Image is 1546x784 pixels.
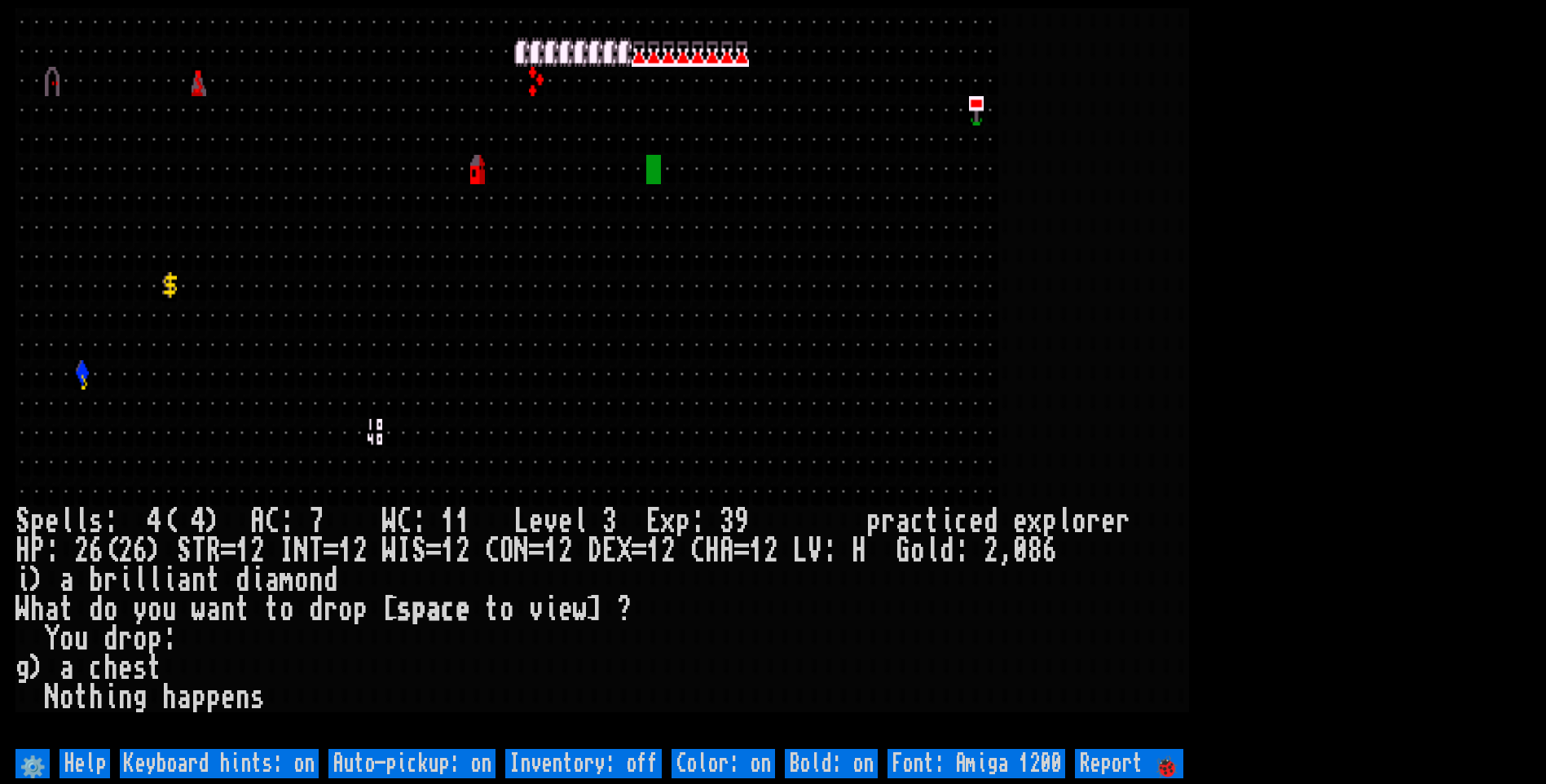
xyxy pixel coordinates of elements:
[148,507,162,536] div: 4
[382,507,397,536] div: W
[602,536,617,566] div: E
[1013,507,1028,536] div: e
[265,566,280,595] div: a
[309,507,324,536] div: 7
[250,566,265,595] div: i
[808,536,822,566] div: V
[338,536,353,566] div: 1
[192,536,206,566] div: T
[1101,507,1116,536] div: e
[192,683,206,712] div: p
[250,507,265,536] div: A
[74,536,89,566] div: 2
[280,536,294,566] div: I
[162,624,177,654] div: :
[896,507,910,536] div: a
[250,683,265,712] div: s
[441,595,456,624] div: c
[1057,507,1072,536] div: l
[89,536,104,566] div: 6
[382,536,397,566] div: W
[412,507,426,536] div: :
[412,595,426,624] div: p
[118,566,133,595] div: i
[30,566,45,595] div: )
[646,536,661,566] div: 1
[294,536,309,566] div: N
[118,536,133,566] div: 2
[104,624,118,654] div: d
[500,595,514,624] div: o
[133,595,148,624] div: y
[133,536,148,566] div: 6
[280,507,294,536] div: :
[617,595,632,624] div: ?
[104,566,118,595] div: r
[59,566,74,595] div: a
[236,683,250,712] div: n
[162,566,177,595] div: i
[544,595,558,624] div: i
[910,536,925,566] div: o
[45,683,59,712] div: N
[89,654,104,683] div: c
[690,536,705,566] div: C
[397,507,412,536] div: C
[328,749,496,778] input: Auto-pickup: on
[118,654,133,683] div: e
[749,536,764,566] div: 1
[998,536,1013,566] div: ,
[720,536,734,566] div: A
[676,507,690,536] div: p
[265,507,280,536] div: C
[456,595,470,624] div: e
[104,507,118,536] div: :
[353,595,368,624] div: p
[1028,536,1042,566] div: 8
[852,536,866,566] div: H
[148,595,162,624] div: o
[45,507,59,536] div: e
[89,683,104,712] div: h
[206,566,221,595] div: t
[866,507,881,536] div: p
[30,654,45,683] div: )
[441,507,456,536] div: 1
[45,536,59,566] div: :
[588,536,602,566] div: D
[104,654,118,683] div: h
[632,536,646,566] div: =
[646,507,661,536] div: E
[104,595,118,624] div: o
[59,507,74,536] div: l
[162,683,177,712] div: h
[888,749,1065,778] input: Font: Amiga 1200
[74,507,89,536] div: l
[969,507,984,536] div: e
[925,507,940,536] div: t
[324,566,338,595] div: d
[1042,507,1057,536] div: p
[672,749,775,778] input: Color: on
[441,536,456,566] div: 1
[529,507,544,536] div: e
[412,536,426,566] div: S
[940,507,954,536] div: i
[148,624,162,654] div: p
[206,507,221,536] div: )
[118,624,133,654] div: r
[15,749,50,778] input: ⚙️
[558,595,573,624] div: e
[309,536,324,566] div: T
[558,536,573,566] div: 2
[45,624,59,654] div: Y
[177,566,192,595] div: a
[353,536,368,566] div: 2
[120,749,319,778] input: Keyboard hints: on
[984,536,998,566] div: 2
[456,507,470,536] div: 1
[74,683,89,712] div: t
[30,536,45,566] div: P
[1075,749,1183,778] input: Report 🐞
[397,536,412,566] div: I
